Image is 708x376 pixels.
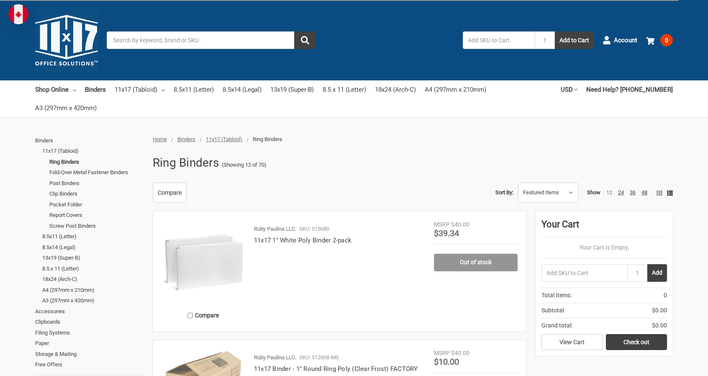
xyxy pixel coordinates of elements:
[434,254,518,271] a: Out of stock
[541,306,565,315] span: Subtotal:
[223,80,262,99] a: 8.5x14 (Legal)
[35,99,97,117] a: A3 (297mm x 420mm)
[35,80,76,99] a: Shop Online
[451,221,469,228] span: $40.00
[555,31,594,49] button: Add to Cart
[35,359,144,370] a: Free Offers
[618,189,624,196] a: 24
[254,225,296,233] p: Ruby Paulina LLC.
[254,353,296,362] p: Ruby Paulina LLC.
[561,80,577,99] a: USD
[586,80,673,99] a: Need Help? [PHONE_NUMBER]
[270,80,314,99] a: 13x19 (Super-B)
[206,136,242,142] a: 11x17 (Tabloid)
[463,31,535,49] input: Add SKU to Cart
[434,228,459,238] span: $39.34
[42,263,144,274] a: 8.5 x 11 (Letter)
[603,29,637,51] a: Account
[153,183,187,203] a: Compare
[49,221,144,232] a: Screw Post Binders
[35,9,98,72] img: 11x17.com
[42,146,144,157] a: 11x17 (Tabloid)
[299,225,329,233] p: SKU: 515680
[35,327,144,338] a: Filing Systems
[614,36,637,45] span: Account
[606,189,612,196] a: 12
[85,80,106,99] a: Binders
[177,136,195,142] a: Binders
[35,349,144,360] a: Storage & Mailing
[187,313,193,318] input: Compare
[646,29,673,51] a: 0
[162,309,245,322] label: Compare
[434,220,450,229] div: MSRP
[495,186,513,199] label: Sort By:
[42,295,144,306] a: A3 (297mm x 420mm)
[652,306,667,315] span: $0.00
[434,357,459,367] span: $10.00
[660,34,673,46] span: 0
[107,31,316,49] input: Search by keyword, brand or SKU
[42,252,144,263] a: 13x19 (Super-B)
[587,189,600,196] span: Show
[323,80,366,99] a: 8.5 x 11 (Letter)
[49,188,144,199] a: Clip Binders
[641,189,647,196] a: 48
[299,353,339,362] p: SKU: 512608-MS
[8,4,28,24] img: duty and tax information for Canada
[541,291,572,300] span: Total Items:
[115,80,165,99] a: 11x17 (Tabloid)
[35,317,144,327] a: Clipboards
[49,178,144,189] a: Post Binders
[42,274,144,285] a: 18x24 (Arch-C)
[42,242,144,253] a: 8.5x14 (Legal)
[49,210,144,221] a: Report Covers
[153,136,167,142] a: Home
[35,135,144,146] a: Binders
[434,349,450,358] div: MSRP
[153,152,219,174] h1: Ring Binders
[541,264,627,282] input: Add SKU to Cart
[451,350,469,356] span: $40.00
[42,231,144,242] a: 8.5x11 (Letter)
[541,243,667,252] p: Your Cart Is Empty.
[254,237,351,244] a: 11x17 1" White Poly Binder 2-pack
[541,217,667,237] div: Your Cart
[35,338,144,349] a: Paper
[425,80,486,99] a: A4 (297mm x 210mm)
[35,306,144,317] a: Accessories
[630,189,636,196] a: 36
[664,291,667,300] span: 0
[375,80,416,99] a: 18x24 (Arch-C)
[253,136,282,142] span: Ring Binders
[42,285,144,296] a: A4 (297mm x 210mm)
[174,80,214,99] a: 8.5x11 (Letter)
[647,264,667,282] button: Add
[49,167,144,178] a: Fold-Over Metal Fastener Binders
[49,157,144,167] a: Ring Binders
[162,220,245,304] img: 11x17 1" White Poly Binder 2-pack
[222,161,267,169] span: (Showing 12 of 70)
[49,199,144,210] a: Pocket Folder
